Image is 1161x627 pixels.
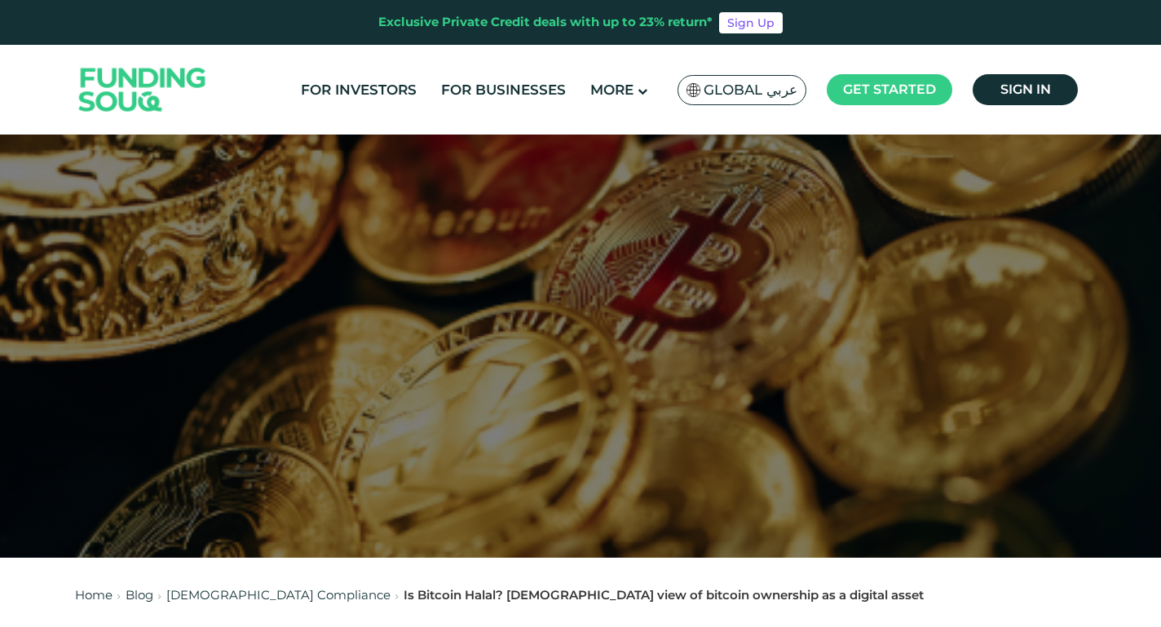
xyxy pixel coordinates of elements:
span: Get started [843,82,936,97]
span: Global عربي [704,81,797,99]
a: Blog [126,587,153,603]
img: SA Flag [686,83,701,97]
a: Home [75,587,113,603]
a: Sign Up [719,12,783,33]
div: Is Bitcoin Halal? [DEMOGRAPHIC_DATA] view of bitcoin ownership as a digital asset [404,586,924,605]
a: Sign in [973,74,1078,105]
div: Exclusive Private Credit deals with up to 23% return* [378,13,713,32]
a: [DEMOGRAPHIC_DATA] Compliance [166,587,391,603]
span: More [590,82,633,98]
a: For Businesses [437,77,570,104]
img: Logo [63,49,223,131]
a: For Investors [297,77,421,104]
span: Sign in [1000,82,1051,97]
